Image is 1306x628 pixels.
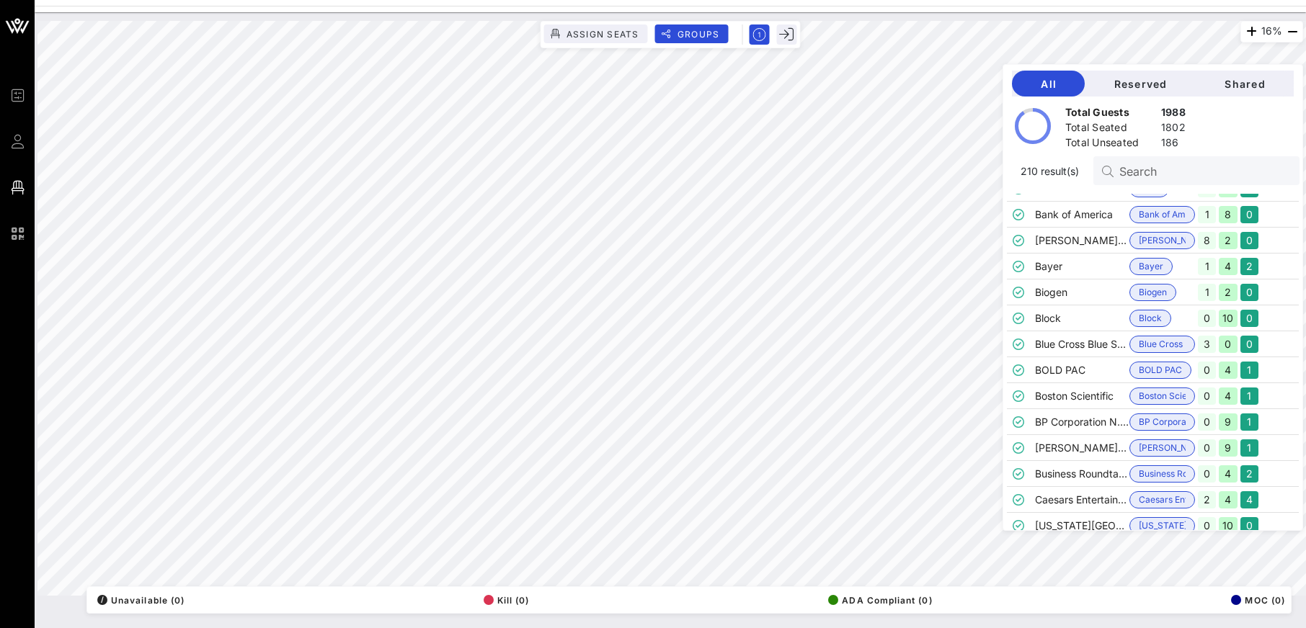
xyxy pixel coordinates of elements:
[1219,258,1237,275] div: 4
[479,590,530,610] button: Kill (0)
[1231,595,1285,606] span: MOC (0)
[1219,517,1237,534] div: 10
[1065,120,1155,138] div: Total Seated
[1207,78,1282,90] span: Shared
[566,29,639,40] span: Assign Seats
[1219,413,1237,431] div: 9
[97,595,185,606] span: Unavailable (0)
[1240,387,1258,405] div: 1
[1161,105,1186,123] div: 1988
[1240,491,1258,508] div: 4
[1085,71,1196,97] button: Reserved
[1198,232,1216,249] div: 8
[1035,487,1129,513] td: Caesars Entertainment
[1139,440,1186,456] span: [PERSON_NAME] [PERSON_NAME] …
[1035,202,1129,228] td: Bank of America
[1035,513,1129,539] td: [US_STATE][GEOGRAPHIC_DATA]
[655,24,729,43] button: Groups
[544,24,648,43] button: Assign Seats
[1219,284,1237,301] div: 2
[1240,517,1258,534] div: 0
[1240,206,1258,223] div: 0
[1161,120,1186,138] div: 1802
[1240,362,1258,379] div: 1
[1219,491,1237,508] div: 4
[1198,413,1216,431] div: 0
[1198,517,1216,534] div: 0
[1240,310,1258,327] div: 0
[1240,258,1258,275] div: 2
[1035,435,1129,461] td: [PERSON_NAME] [PERSON_NAME] [PERSON_NAME] [PERSON_NAME], LLP
[1240,413,1258,431] div: 1
[1139,207,1186,223] span: Bank of America
[1240,284,1258,301] div: 0
[1035,254,1129,279] td: Bayer
[1198,439,1216,457] div: 0
[1198,336,1216,353] div: 3
[1139,310,1162,326] span: Block
[1240,439,1258,457] div: 1
[97,595,107,605] div: /
[1035,357,1129,383] td: BOLD PAC
[1198,310,1216,327] div: 0
[1015,163,1085,179] span: 210 result(s)
[1198,362,1216,379] div: 0
[1240,465,1258,483] div: 2
[1139,284,1167,300] span: Biogen
[1139,362,1182,378] span: BOLD PAC
[1096,78,1184,90] span: Reserved
[1035,461,1129,487] td: Business Roundtable (BRT)
[1139,259,1163,274] span: Bayer
[1219,232,1237,249] div: 2
[1035,383,1129,409] td: Boston Scientific
[1035,279,1129,305] td: Biogen
[1035,305,1129,331] td: Block
[828,595,932,606] span: ADA Compliant (0)
[677,29,720,40] span: Groups
[1196,71,1294,97] button: Shared
[1161,135,1186,153] div: 186
[1065,135,1155,153] div: Total Unseated
[1198,465,1216,483] div: 0
[1219,387,1237,405] div: 4
[1035,409,1129,435] td: BP Corporation N.A., Inc.
[1198,206,1216,223] div: 1
[1219,362,1237,379] div: 4
[1139,388,1186,404] span: Boston Scientific
[1219,465,1237,483] div: 4
[1198,387,1216,405] div: 0
[1139,518,1186,534] span: [US_STATE] State …
[1139,336,1186,352] span: Blue Cross Blue S…
[1219,439,1237,457] div: 9
[1219,336,1237,353] div: 0
[1139,233,1186,248] span: [PERSON_NAME] for Cong…
[1198,491,1216,508] div: 2
[1065,105,1155,123] div: Total Guests
[1240,336,1258,353] div: 0
[1012,71,1085,97] button: All
[824,590,932,610] button: ADA Compliant (0)
[93,590,185,610] button: /Unavailable (0)
[1198,258,1216,275] div: 1
[1219,310,1237,327] div: 10
[1035,228,1129,254] td: [PERSON_NAME] for Congress
[1240,232,1258,249] div: 0
[1139,466,1186,482] span: Business Roundtab…
[1035,331,1129,357] td: Blue Cross Blue Shield Association
[1219,206,1237,223] div: 8
[1227,590,1285,610] button: MOC (0)
[1139,492,1186,508] span: Caesars Entertain…
[1240,21,1303,42] div: 16%
[1023,78,1073,90] span: All
[1139,414,1186,430] span: BP Corporation N.…
[1198,284,1216,301] div: 1
[484,595,530,606] span: Kill (0)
